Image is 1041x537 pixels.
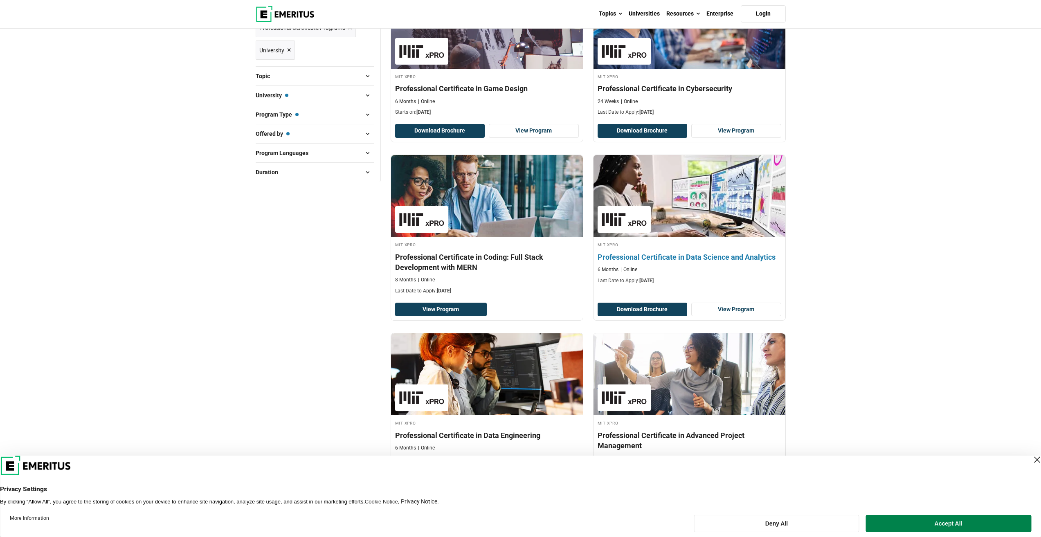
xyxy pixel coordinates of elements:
p: 24 Weeks [598,98,619,105]
img: Professional Certificate in Data Engineering | Online Data Science and Analytics Course [391,333,583,415]
p: Last Date to Apply: [395,288,579,294]
span: [DATE] [416,109,431,115]
a: University × [256,40,295,60]
a: Login [741,5,786,22]
img: Professional Certificate in Data Science and Analytics | Online Data Science and Analytics Course [584,151,795,241]
button: Download Brochure [598,303,688,317]
p: 6 Months [395,98,416,105]
p: Online [621,98,638,105]
span: University [259,46,284,55]
h4: MIT xPRO [395,419,579,426]
span: Offered by [256,129,290,138]
h4: Professional Certificate in Advanced Project Management [598,430,781,451]
p: Online [418,276,435,283]
a: Project Management Course by MIT xPRO - September 11, 2025 MIT xPRO MIT xPRO Professional Certifi... [594,333,785,477]
h4: Professional Certificate in Cybersecurity [598,83,781,94]
a: View Program [691,124,781,138]
h4: MIT xPRO [395,241,579,248]
span: [DATE] [639,109,654,115]
img: Professional Certificate in Coding: Full Stack Development with MERN | Online Coding Course [391,155,583,237]
img: Professional Certificate in Advanced Project Management | Online Project Management Course [594,333,785,415]
h4: MIT xPRO [598,419,781,426]
a: Coding Course by MIT xPRO - August 28, 2025 MIT xPRO MIT xPRO Professional Certificate in Coding:... [391,155,583,299]
a: View Program [489,124,579,138]
h4: Professional Certificate in Data Science and Analytics [598,252,781,262]
p: Last Date to Apply: [598,109,781,116]
p: Starts on: [395,109,579,116]
img: MIT xPRO [602,210,647,229]
p: Online [418,98,435,105]
button: Program Type [256,108,374,121]
img: MIT xPRO [399,210,444,229]
h4: Professional Certificate in Coding: Full Stack Development with MERN [395,252,579,272]
img: MIT xPRO [399,42,444,61]
p: Last Date to Apply: [598,277,781,284]
a: View Program [395,303,487,317]
span: Duration [256,168,285,177]
p: 21 Weeks [598,455,619,462]
span: [DATE] [639,278,654,283]
button: Topic [256,70,374,82]
img: MIT xPRO [602,389,647,407]
p: Online [621,455,638,462]
p: Online [418,445,435,452]
span: Topic [256,72,277,81]
button: Offered by [256,128,374,140]
button: University [256,89,374,101]
a: Data Science and Analytics Course by MIT xPRO - September 4, 2025 MIT xPRO MIT xPRO Professional ... [391,333,583,467]
h4: MIT xPRO [395,73,579,80]
h4: MIT xPRO [598,241,781,248]
button: Duration [256,166,374,178]
p: 8 Months [395,276,416,283]
button: Download Brochure [598,124,688,138]
img: MIT xPRO [602,42,647,61]
a: Data Science and Analytics Course by MIT xPRO - August 28, 2025 MIT xPRO MIT xPRO Professional Ce... [594,155,785,288]
h4: Professional Certificate in Data Engineering [395,430,579,440]
span: University [256,91,288,100]
button: Program Languages [256,147,374,159]
img: MIT xPRO [399,389,444,407]
p: 6 Months [395,445,416,452]
span: [DATE] [437,288,451,294]
h4: MIT xPRO [598,73,781,80]
h4: Professional Certificate in Game Design [395,83,579,94]
a: View Program [691,303,781,317]
button: Download Brochure [395,124,485,138]
span: Program Type [256,110,299,119]
p: Online [621,266,637,273]
span: × [287,44,291,56]
span: Program Languages [256,148,315,157]
p: 6 Months [598,266,618,273]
